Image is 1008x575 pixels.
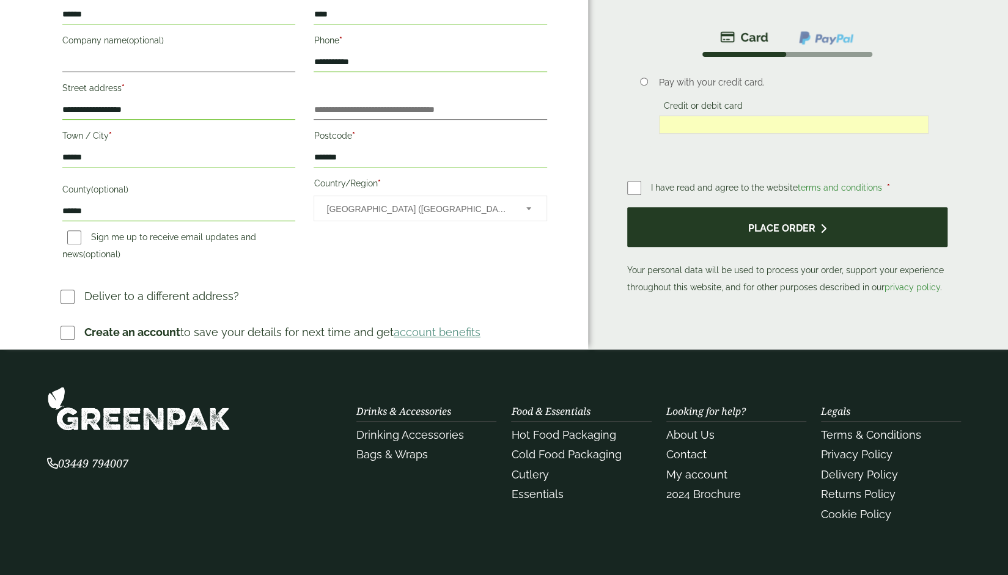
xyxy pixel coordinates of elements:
a: Bags & Wraps [356,448,428,461]
a: Cutlery [511,468,548,481]
p: Your personal data will be used to process your order, support your experience throughout this we... [627,207,947,296]
p: Pay with your credit card. [659,76,929,89]
a: Cookie Policy [821,508,891,521]
a: Essentials [511,488,563,500]
a: Drinking Accessories [356,428,464,441]
label: Postcode [314,127,546,148]
label: Town / City [62,127,295,148]
label: Street address [62,79,295,100]
img: GreenPak Supplies [47,386,230,431]
a: account benefits [394,326,480,339]
a: privacy policy [885,282,940,292]
iframe: Secure card payment input frame [663,119,925,130]
a: Contact [666,448,707,461]
a: Cold Food Packaging [511,448,621,461]
img: ppcp-gateway.png [798,30,855,46]
span: 03449 794007 [47,456,128,471]
label: Sign me up to receive email updates and news [62,232,256,263]
p: to save your details for next time and get [84,324,480,340]
abbr: required [377,178,380,188]
a: Returns Policy [821,488,896,500]
label: Phone [314,32,546,53]
span: Country/Region [314,196,546,221]
a: Privacy Policy [821,448,892,461]
abbr: required [109,131,112,141]
button: Place order [627,207,947,247]
span: (optional) [127,35,164,45]
label: Credit or debit card [659,101,748,114]
strong: Create an account [84,326,180,339]
abbr: required [887,183,890,192]
abbr: required [122,83,125,93]
abbr: required [351,131,355,141]
span: United Kingdom (UK) [326,196,509,222]
a: Terms & Conditions [821,428,921,441]
span: (optional) [91,185,128,194]
a: 2024 Brochure [666,488,741,500]
a: terms and conditions [798,183,882,192]
label: County [62,181,295,202]
abbr: required [339,35,342,45]
label: Company name [62,32,295,53]
input: Sign me up to receive email updates and news(optional) [67,230,81,244]
a: About Us [666,428,715,441]
label: Country/Region [314,175,546,196]
span: I have read and agree to the website [651,183,885,192]
a: 03449 794007 [47,458,128,470]
span: (optional) [83,249,120,259]
a: Delivery Policy [821,468,898,481]
a: My account [666,468,727,481]
p: Deliver to a different address? [84,288,239,304]
a: Hot Food Packaging [511,428,616,441]
img: stripe.png [720,30,768,45]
